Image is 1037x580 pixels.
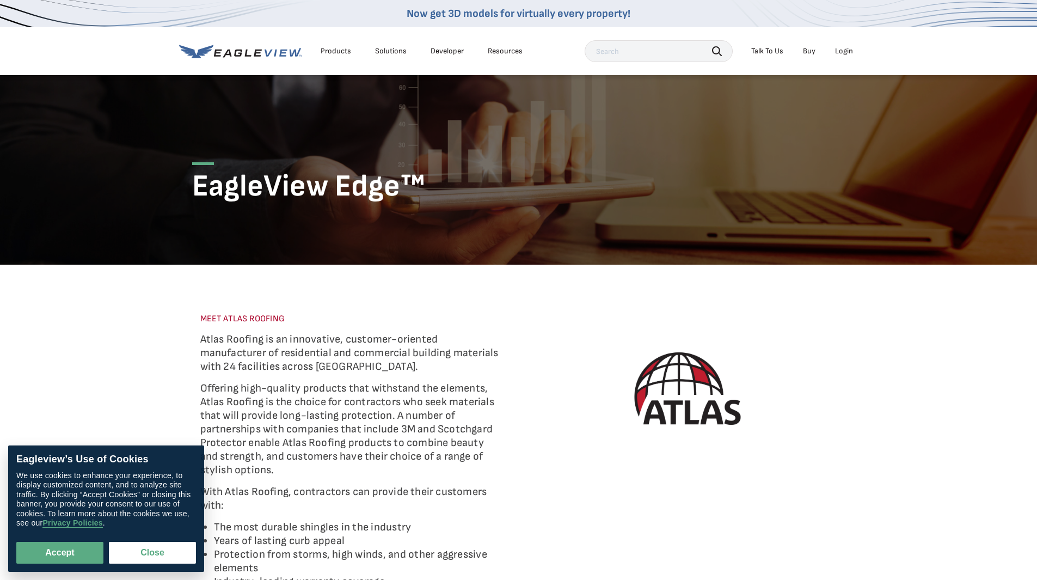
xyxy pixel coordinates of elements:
a: Privacy Policies [42,519,102,528]
div: We use cookies to enhance your experience, to display customized content, and to analyze site tra... [16,471,196,528]
button: Accept [16,542,103,564]
div: Eagleview’s Use of Cookies [16,454,196,466]
div: Resources [488,46,523,56]
p: With Atlas Roofing, contractors can provide their customers with: [200,485,499,512]
a: Now get 3D models for virtually every property! [407,7,630,20]
div: Talk To Us [751,46,783,56]
p: MEET ATLAS ROOFING [200,314,499,325]
li: Protection from storms, high winds, and other aggressive elements [214,548,499,575]
li: Years of lasting curb appeal [214,534,499,548]
a: Developer [431,46,464,56]
div: Login [835,46,853,56]
h1: EagleView Edge™ [192,162,845,206]
button: Close [109,542,196,564]
a: Buy [803,46,815,56]
div: Solutions [375,46,407,56]
input: Search [585,40,733,62]
p: Offering high-quality products that withstand the elements, Atlas Roofing is the choice for contr... [200,382,499,477]
img: Atlas Roofing [635,352,741,425]
div: Products [321,46,351,56]
li: The most durable shingles in the industry [214,521,499,534]
p: Atlas Roofing is an innovative, customer-oriented manufacturer of residential and commercial buil... [200,333,499,374]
